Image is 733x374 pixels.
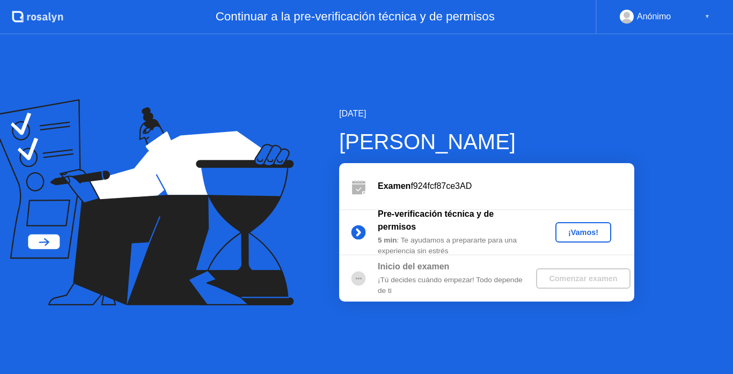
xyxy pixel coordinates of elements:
[378,236,397,244] b: 5 min
[378,181,411,190] b: Examen
[378,209,494,231] b: Pre-verificación técnica y de permisos
[339,107,634,120] div: [DATE]
[378,180,634,193] div: f924fcf87ce3AD
[705,10,710,24] div: ▼
[540,274,626,283] div: Comenzar examen
[637,10,671,24] div: Anónimo
[378,275,532,297] div: ¡Tú decides cuándo empezar! Todo depende de ti
[555,222,611,243] button: ¡Vamos!
[339,126,634,158] div: [PERSON_NAME]
[378,235,532,257] div: : Te ayudamos a prepararte para una experiencia sin estrés
[378,262,449,271] b: Inicio del examen
[536,268,630,289] button: Comenzar examen
[560,228,607,237] div: ¡Vamos!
